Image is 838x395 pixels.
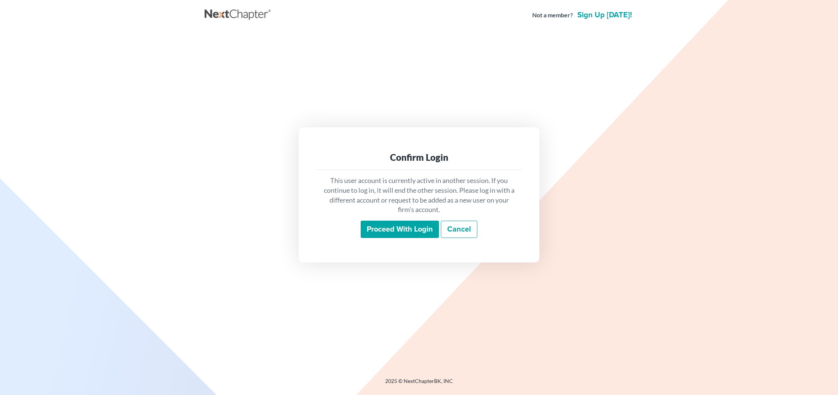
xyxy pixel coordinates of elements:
input: Proceed with login [361,221,439,238]
div: Confirm Login [323,151,515,163]
a: Cancel [441,221,477,238]
div: 2025 © NextChapterBK, INC [205,377,633,391]
a: Sign up [DATE]! [576,11,633,19]
p: This user account is currently active in another session. If you continue to log in, it will end ... [323,176,515,215]
strong: Not a member? [532,11,573,20]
